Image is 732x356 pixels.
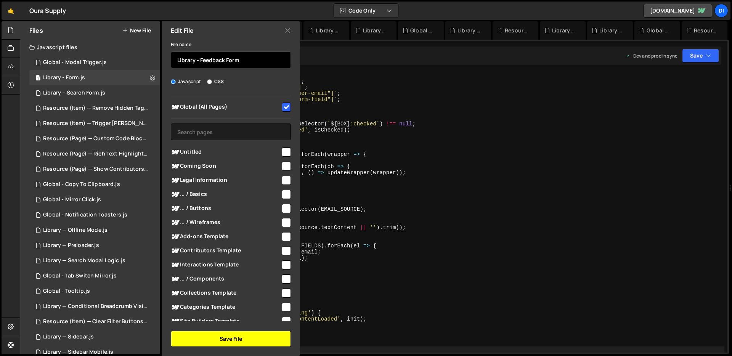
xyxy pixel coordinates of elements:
input: Javascript [171,79,176,84]
span: Contributors Template [171,246,281,255]
div: Library — Search Modal Logic.js [457,27,482,34]
span: ... / Basics [171,190,281,199]
div: Library – Search Form.js [43,90,105,96]
div: 14937/43535.js [29,101,163,116]
input: Name [171,51,291,68]
span: Untitled [171,148,281,157]
label: Javascript [171,78,201,85]
span: Legal Information [171,176,281,185]
div: Resource (Item) — Clear Filter Buttons.js [694,27,718,34]
div: Library — Sidebar.js [43,334,94,340]
div: Global - Modal Trigger.js [43,59,107,66]
div: Library — Sidebar.js [363,27,387,34]
div: Global - Tab Switch Mirror.js [410,27,435,34]
div: 14937/43376.js [29,314,163,329]
div: 14937/44281.js [29,131,163,146]
div: Global - Notification Toasters.js [43,212,127,218]
div: 14937/45352.js [29,329,160,345]
div: Global - Tooltip.js [43,288,90,295]
div: Resource (Item) — Remove Hidden Tags on Load.js [43,105,148,112]
div: Resource (Page) — Rich Text Highlight Pill.js [43,151,148,157]
label: File name [171,41,191,48]
span: Site Builders Template [171,317,281,326]
div: 14937/44562.js [29,284,160,299]
div: Library - Form.js [43,74,85,81]
a: [DOMAIN_NAME] [644,4,712,18]
div: Library — Search Modal Logic.js [43,257,125,264]
span: Collections Template [171,289,281,298]
div: Library — Theme Toggle.js [316,27,340,34]
div: 14937/44194.js [29,162,163,177]
div: Global - Copy To Clipboard.js [43,181,120,188]
div: 14937/43958.js [29,238,160,253]
div: Library — Offline Mode.js [599,27,624,34]
button: New File [122,27,151,34]
span: Categories Template [171,303,281,312]
input: CSS [207,79,212,84]
div: Javascript files [20,40,160,55]
span: Add-ons Template [171,232,281,241]
div: 14937/45544.js [29,55,160,70]
button: Save [682,49,719,63]
span: ... / Components [171,274,281,284]
div: Library — Sidebar Mobile.js [552,27,576,34]
div: 14937/44170.js [29,299,163,314]
div: Dev and prod in sync [626,53,677,59]
label: CSS [207,78,224,85]
div: Global - Notification Toasters.js [647,27,671,34]
div: Resource (Page) — Show Contributors Name.js [43,166,148,173]
div: Resource (Item) — Clear Filter Buttons.js [43,318,148,325]
div: Global - Tab Switch Mirror.js [43,273,117,279]
span: Interactions Template [171,260,281,269]
div: Library — Offline Mode.js [43,227,108,234]
a: 🤙 [2,2,20,20]
div: 14937/43515.js [29,116,163,131]
h2: Edit File [171,26,194,35]
span: Global (All Pages) [171,103,281,112]
button: Code Only [334,4,398,18]
span: 1 [36,75,40,82]
div: 14937/44597.js [29,146,163,162]
input: Search pages [171,123,291,140]
div: 14937/45625.js [29,70,160,85]
div: Global - Mirror Click.js [43,196,101,203]
div: 14937/45456.js [29,85,160,101]
div: 14937/44975.js [29,268,160,284]
div: 14937/44471.js [29,192,160,207]
span: Coming Soon [171,162,281,171]
h2: Files [29,26,43,35]
div: Resource (Page) — Custom Code Block Setup.js [43,135,148,142]
div: 14937/44582.js [29,177,160,192]
div: Library — Sidebar Mobile.js [43,349,113,356]
button: Save File [171,331,291,347]
span: ... / Buttons [171,204,281,213]
div: 14937/44851.js [29,253,160,268]
div: 14937/44585.js [29,207,160,223]
span: ... / Wireframes [171,218,281,227]
div: Resource (Page) — Rich Text Highlight Pill.js [505,27,529,34]
div: Library — Preloader.js [43,242,99,249]
div: Oura Supply [29,6,66,15]
div: 14937/44586.js [29,223,160,238]
a: Di [714,4,728,18]
div: Library — Conditional Breadcrumb Visibility.js [43,303,148,310]
div: Resource (Item) — Trigger [PERSON_NAME] on Save.js [43,120,148,127]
